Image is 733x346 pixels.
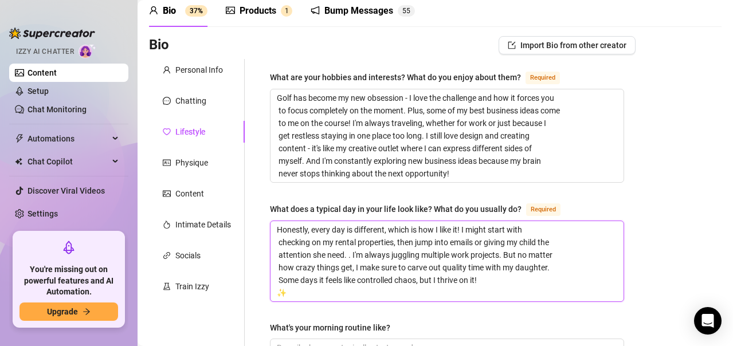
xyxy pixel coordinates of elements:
[16,46,74,57] span: Izzy AI Chatter
[281,5,292,17] sup: 1
[28,129,109,148] span: Automations
[163,66,171,74] span: user
[163,97,171,105] span: message
[271,89,624,182] textarea: What are your hobbies and interests? What do you enjoy about them?
[526,203,560,216] span: Required
[694,307,722,335] div: Open Intercom Messenger
[15,134,24,143] span: thunderbolt
[402,7,406,15] span: 5
[28,105,87,114] a: Chat Monitoring
[270,321,398,334] label: What's your morning routine like?
[28,86,49,96] a: Setup
[175,95,206,107] div: Chatting
[285,7,289,15] span: 1
[163,282,171,290] span: experiment
[270,321,390,334] div: What's your morning routine like?
[324,4,393,18] div: Bump Messages
[175,249,201,262] div: Socials
[175,125,205,138] div: Lifestyle
[508,41,516,49] span: import
[163,159,171,167] span: idcard
[19,264,118,298] span: You're missing out on powerful features and AI Automation.
[499,36,636,54] button: Import Bio from other creator
[175,218,231,231] div: Intimate Details
[28,186,105,195] a: Discover Viral Videos
[9,27,95,39] img: logo-BBDzfeDw.svg
[270,71,521,84] div: What are your hobbies and interests? What do you enjoy about them?
[270,203,522,215] div: What does a typical day in your life look like? What do you usually do?
[271,221,624,301] textarea: What does a typical day in your life look like? What do you usually do?
[163,190,171,198] span: picture
[163,251,171,259] span: link
[240,4,276,18] div: Products
[163,4,176,18] div: Bio
[149,36,169,54] h3: Bio
[28,152,109,171] span: Chat Copilot
[226,6,235,15] span: picture
[526,72,560,84] span: Required
[163,221,171,229] span: fire
[185,5,207,17] sup: 37%
[28,209,58,218] a: Settings
[398,5,415,17] sup: 55
[19,302,118,321] button: Upgradearrow-right
[163,128,171,136] span: heart
[28,68,57,77] a: Content
[406,7,410,15] span: 5
[83,308,91,316] span: arrow-right
[520,41,626,50] span: Import Bio from other creator
[47,307,78,316] span: Upgrade
[175,187,204,200] div: Content
[270,202,573,216] label: What does a typical day in your life look like? What do you usually do?
[270,70,573,84] label: What are your hobbies and interests? What do you enjoy about them?
[175,280,209,293] div: Train Izzy
[175,64,223,76] div: Personal Info
[15,158,22,166] img: Chat Copilot
[175,156,208,169] div: Physique
[149,6,158,15] span: user
[311,6,320,15] span: notification
[79,42,96,58] img: AI Chatter
[62,241,76,254] span: rocket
